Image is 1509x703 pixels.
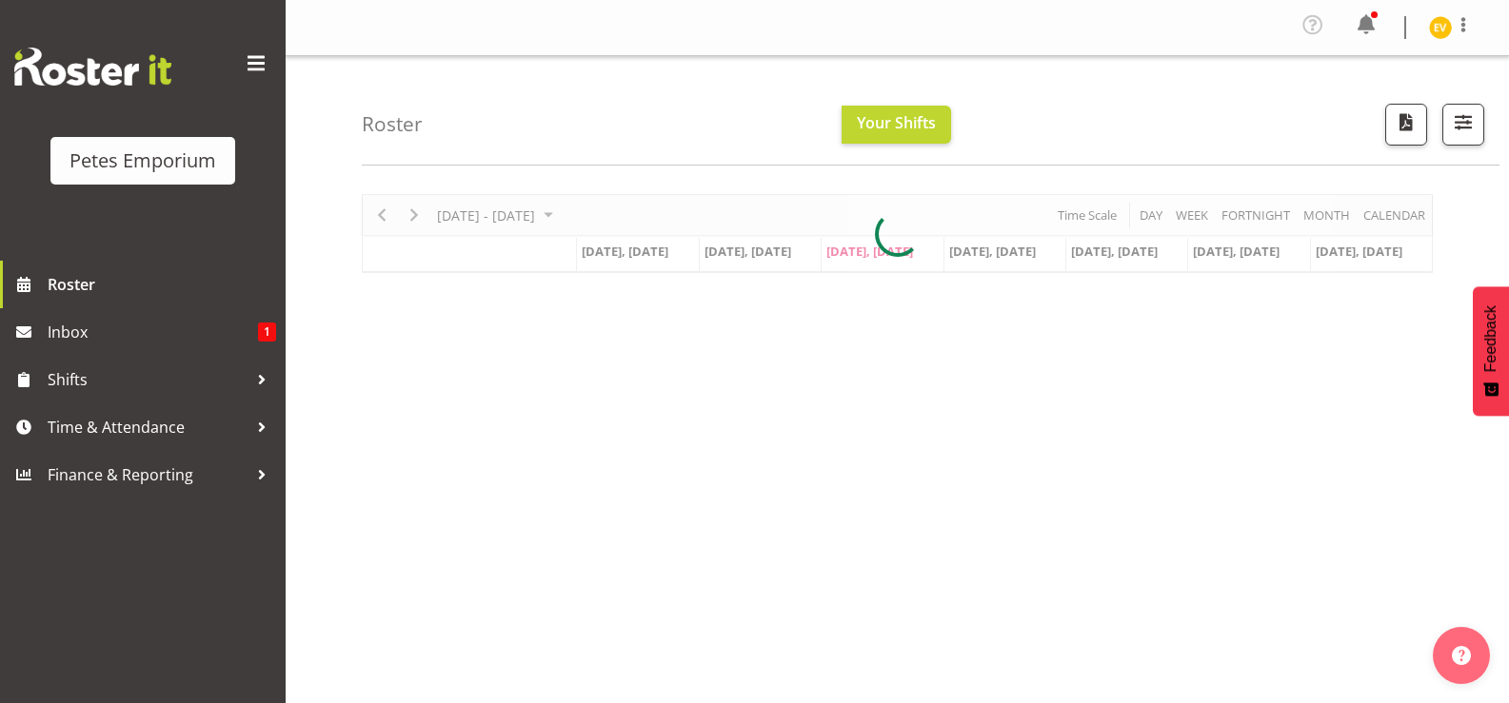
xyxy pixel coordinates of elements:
img: help-xxl-2.png [1452,646,1471,665]
img: Rosterit website logo [14,48,171,86]
button: Feedback - Show survey [1473,286,1509,416]
span: Inbox [48,318,258,346]
span: Time & Attendance [48,413,248,441]
span: Roster [48,270,276,299]
img: eva-vailini10223.jpg [1429,16,1452,39]
span: Finance & Reporting [48,460,248,489]
h4: Roster [362,113,423,135]
span: Shifts [48,365,248,394]
button: Download a PDF of the roster according to the set date range. [1385,104,1427,146]
div: Petes Emporium [69,146,216,175]
button: Filter Shifts [1442,104,1484,146]
span: Feedback [1482,305,1499,372]
span: Your Shifts [857,112,936,133]
span: 1 [258,322,276,342]
button: Your Shifts [842,106,951,144]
